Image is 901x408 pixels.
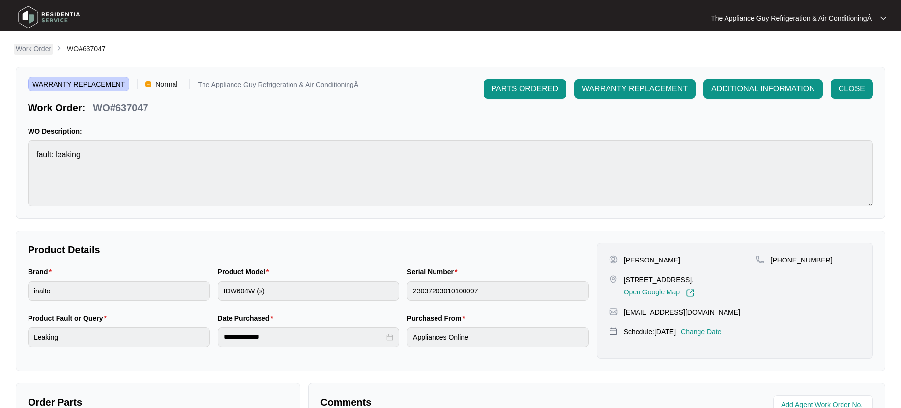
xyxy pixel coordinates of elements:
[839,83,865,95] span: CLOSE
[151,77,181,91] span: Normal
[609,275,618,284] img: map-pin
[28,101,85,115] p: Work Order:
[609,327,618,336] img: map-pin
[407,281,589,301] input: Serial Number
[624,275,695,285] p: [STREET_ADDRESS],
[756,255,765,264] img: map-pin
[609,307,618,316] img: map-pin
[224,332,385,342] input: Date Purchased
[198,81,358,91] p: The Appliance Guy Refrigeration & Air ConditioningÂ
[681,327,722,337] p: Change Date
[711,83,815,95] span: ADDITIONAL INFORMATION
[609,255,618,264] img: user-pin
[492,83,558,95] span: PARTS ORDERED
[28,243,589,257] p: Product Details
[407,313,469,323] label: Purchased From
[574,79,696,99] button: WARRANTY REPLACEMENT
[28,126,873,136] p: WO Description:
[55,44,63,52] img: chevron-right
[484,79,566,99] button: PARTS ORDERED
[28,327,210,347] input: Product Fault or Query
[16,44,51,54] p: Work Order
[145,81,151,87] img: Vercel Logo
[28,140,873,206] textarea: fault: leaking
[28,313,111,323] label: Product Fault or Query
[407,267,461,277] label: Serial Number
[624,307,740,317] p: [EMAIL_ADDRESS][DOMAIN_NAME]
[711,13,872,23] p: The Appliance Guy Refrigeration & Air ConditioningÂ
[28,267,56,277] label: Brand
[624,289,695,297] a: Open Google Map
[93,101,148,115] p: WO#637047
[218,313,277,323] label: Date Purchased
[880,16,886,21] img: dropdown arrow
[28,281,210,301] input: Brand
[15,2,84,32] img: residentia service logo
[582,83,688,95] span: WARRANTY REPLACEMENT
[28,77,129,91] span: WARRANTY REPLACEMENT
[831,79,873,99] button: CLOSE
[703,79,823,99] button: ADDITIONAL INFORMATION
[14,44,53,55] a: Work Order
[771,255,833,265] p: [PHONE_NUMBER]
[218,267,273,277] label: Product Model
[218,281,400,301] input: Product Model
[67,45,106,53] span: WO#637047
[624,255,680,265] p: [PERSON_NAME]
[686,289,695,297] img: Link-External
[407,327,589,347] input: Purchased From
[624,327,676,337] p: Schedule: [DATE]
